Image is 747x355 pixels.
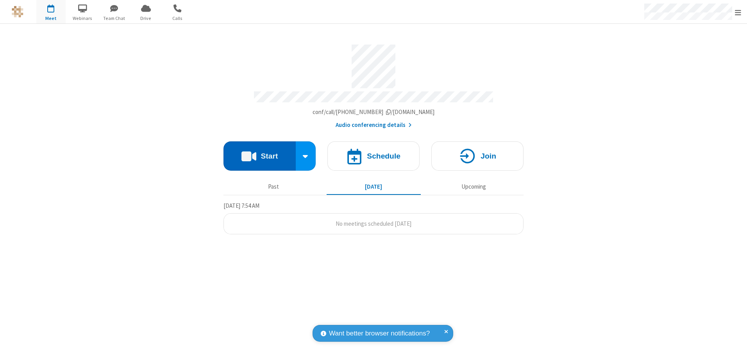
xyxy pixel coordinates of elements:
span: Webinars [68,15,97,22]
span: Drive [131,15,161,22]
button: Schedule [327,141,420,171]
button: Start [223,141,296,171]
h4: Start [261,152,278,160]
button: Upcoming [427,179,521,194]
h4: Join [481,152,496,160]
button: Past [227,179,321,194]
section: Account details [223,39,524,130]
span: Calls [163,15,192,22]
button: Audio conferencing details [336,121,412,130]
iframe: Chat [727,335,741,350]
button: Join [431,141,524,171]
button: Copy my meeting room linkCopy my meeting room link [313,108,435,117]
span: Copy my meeting room link [313,108,435,116]
span: Team Chat [100,15,129,22]
div: Start conference options [296,141,316,171]
img: QA Selenium DO NOT DELETE OR CHANGE [12,6,23,18]
section: Today's Meetings [223,201,524,235]
span: Meet [36,15,66,22]
h4: Schedule [367,152,400,160]
span: [DATE] 7:54 AM [223,202,259,209]
button: [DATE] [327,179,421,194]
span: No meetings scheduled [DATE] [336,220,411,227]
span: Want better browser notifications? [329,328,430,339]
